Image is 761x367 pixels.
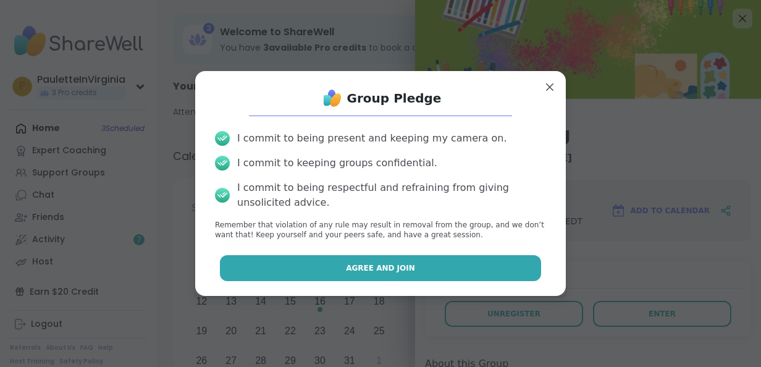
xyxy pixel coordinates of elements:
button: Agree and Join [220,255,542,281]
div: I commit to keeping groups confidential. [237,156,437,171]
p: Remember that violation of any rule may result in removal from the group, and we don’t want that!... [215,220,546,241]
div: I commit to being respectful and refraining from giving unsolicited advice. [237,180,546,210]
div: I commit to being present and keeping my camera on. [237,131,507,146]
img: ShareWell Logo [320,86,345,111]
h1: Group Pledge [347,90,442,107]
span: Agree and Join [346,263,415,274]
